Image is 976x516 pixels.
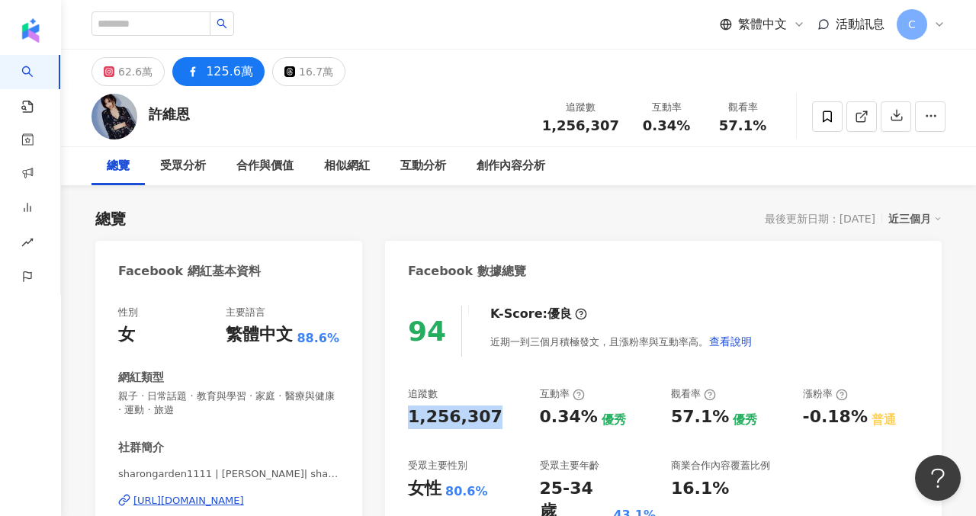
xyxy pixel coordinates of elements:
[149,104,190,123] div: 許維恩
[408,459,467,473] div: 受眾主要性別
[217,18,227,29] span: search
[637,100,695,115] div: 互動率
[118,263,261,280] div: Facebook 網紅基本資料
[408,316,446,347] div: 94
[671,477,729,501] div: 16.1%
[915,455,961,501] iframe: Help Scout Beacon - Open
[133,494,244,508] div: [URL][DOMAIN_NAME]
[547,306,572,322] div: 優良
[540,387,585,401] div: 互動率
[118,440,164,456] div: 社群簡介
[95,208,126,229] div: 總覽
[160,157,206,175] div: 受眾分析
[872,412,896,428] div: 普通
[738,16,787,33] span: 繁體中文
[118,61,152,82] div: 62.6萬
[408,263,526,280] div: Facebook 數據總覽
[400,157,446,175] div: 互動分析
[477,157,545,175] div: 創作內容分析
[671,459,770,473] div: 商業合作內容覆蓋比例
[671,387,716,401] div: 觀看率
[408,387,438,401] div: 追蹤數
[107,157,130,175] div: 總覽
[118,306,138,319] div: 性別
[272,57,345,86] button: 16.7萬
[297,330,339,347] span: 88.6%
[709,335,752,348] span: 查看說明
[299,61,333,82] div: 16.7萬
[226,323,293,347] div: 繁體中文
[118,494,339,508] a: [URL][DOMAIN_NAME]
[542,100,619,115] div: 追蹤數
[540,459,599,473] div: 受眾主要年齡
[21,227,34,261] span: rise
[671,405,729,429] div: 57.1%
[18,18,43,43] img: logo icon
[888,209,942,229] div: 近三個月
[719,118,766,133] span: 57.1%
[733,412,757,428] div: 優秀
[118,467,339,481] span: sharongarden1111 | [PERSON_NAME]| sharongarden1111
[490,306,587,322] div: K-Score :
[21,55,52,114] a: search
[91,94,137,139] img: KOL Avatar
[714,100,772,115] div: 觀看率
[118,389,339,417] span: 親子 · 日常話題 · 教育與學習 · 家庭 · 醫療與健康 · 運動 · 旅遊
[540,405,598,429] div: 0.34%
[408,477,441,501] div: 女性
[408,405,502,429] div: 1,256,307
[118,370,164,386] div: 網紅類型
[172,57,265,86] button: 125.6萬
[324,157,370,175] div: 相似網紅
[602,412,626,428] div: 優秀
[836,17,884,31] span: 活動訊息
[643,118,690,133] span: 0.34%
[91,57,165,86] button: 62.6萬
[542,117,619,133] span: 1,256,307
[490,326,753,357] div: 近期一到三個月積極發文，且漲粉率與互動率高。
[118,323,135,347] div: 女
[206,61,253,82] div: 125.6萬
[236,157,294,175] div: 合作與價值
[803,387,848,401] div: 漲粉率
[908,16,916,33] span: C
[445,483,488,500] div: 80.6%
[765,213,875,225] div: 最後更新日期：[DATE]
[708,326,753,357] button: 查看說明
[803,405,868,429] div: -0.18%
[226,306,265,319] div: 主要語言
